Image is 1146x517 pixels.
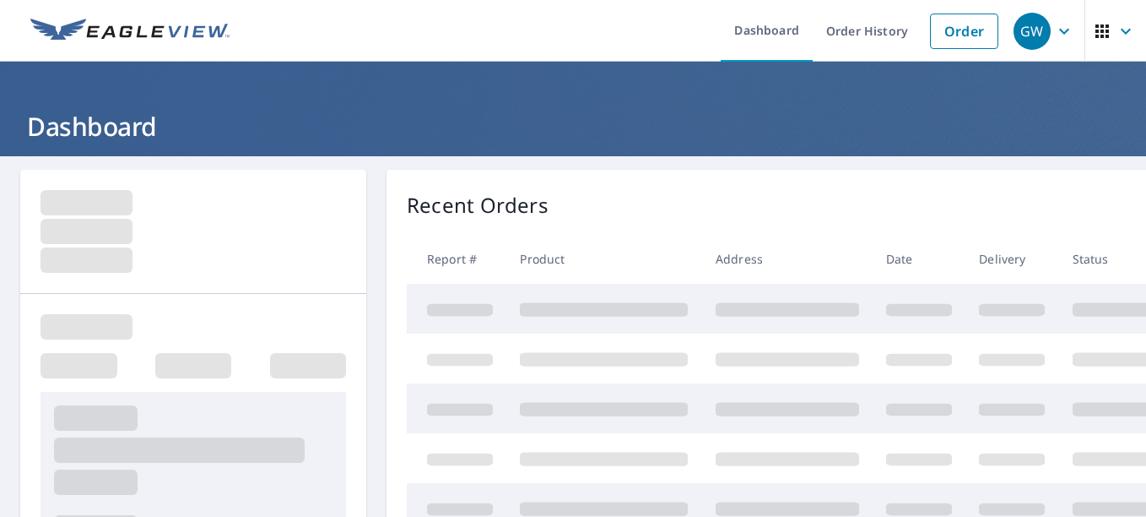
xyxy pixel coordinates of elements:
h1: Dashboard [20,109,1126,144]
th: Product [506,234,701,284]
div: GW [1014,13,1051,50]
p: Recent Orders [407,190,549,220]
th: Delivery [965,234,1058,284]
a: Order [930,14,998,49]
img: EV Logo [30,19,230,44]
th: Address [702,234,873,284]
th: Report # [407,234,506,284]
th: Date [873,234,965,284]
